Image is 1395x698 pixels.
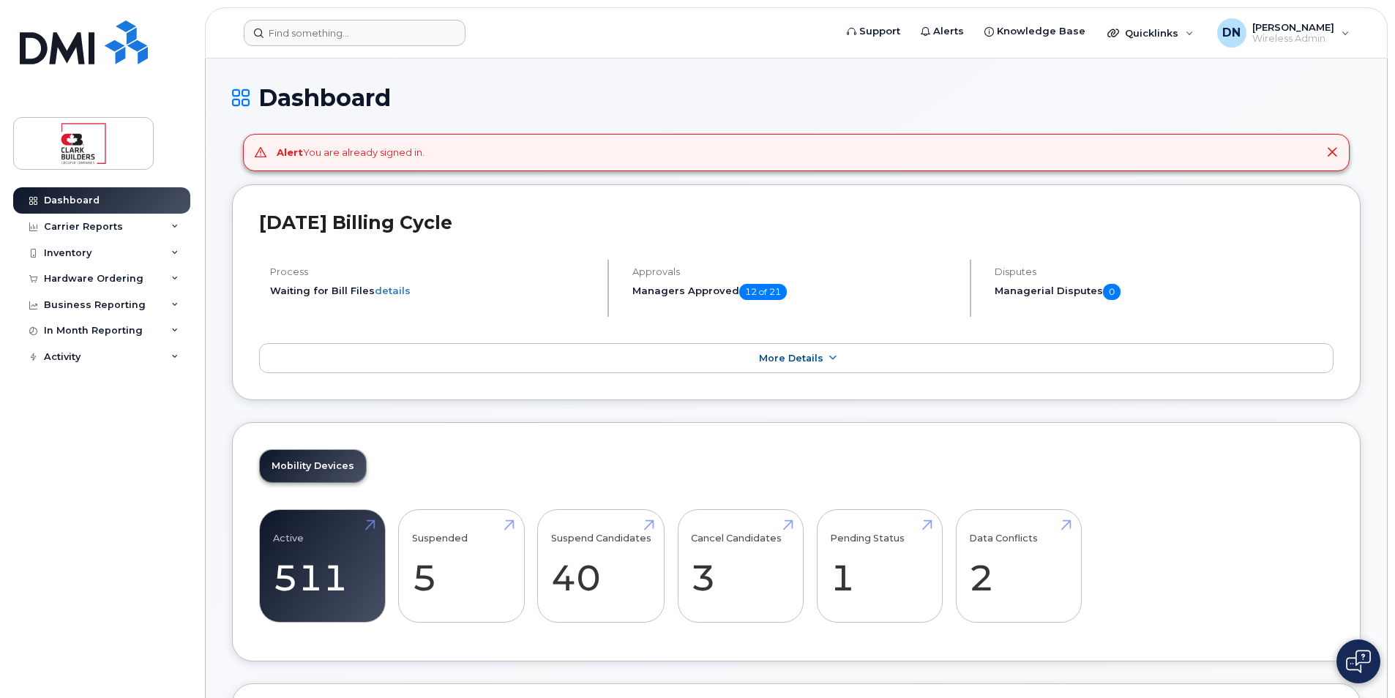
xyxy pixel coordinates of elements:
img: Open chat [1346,650,1371,673]
a: Active 511 [273,518,372,615]
strong: Alert [277,146,303,158]
span: 12 of 21 [739,284,787,300]
a: Mobility Devices [260,450,366,482]
h5: Managers Approved [632,284,957,300]
a: Data Conflicts 2 [969,518,1068,615]
a: Suspended 5 [412,518,511,615]
li: Waiting for Bill Files [270,284,595,298]
span: 0 [1103,284,1121,300]
h2: [DATE] Billing Cycle [259,211,1334,233]
div: You are already signed in. [277,146,425,160]
span: More Details [759,353,823,364]
a: Pending Status 1 [830,518,929,615]
h1: Dashboard [232,85,1361,110]
a: Suspend Candidates 40 [551,518,651,615]
a: details [375,285,411,296]
h4: Disputes [995,266,1334,277]
h4: Process [270,266,595,277]
h5: Managerial Disputes [995,284,1334,300]
a: Cancel Candidates 3 [691,518,790,615]
h4: Approvals [632,266,957,277]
